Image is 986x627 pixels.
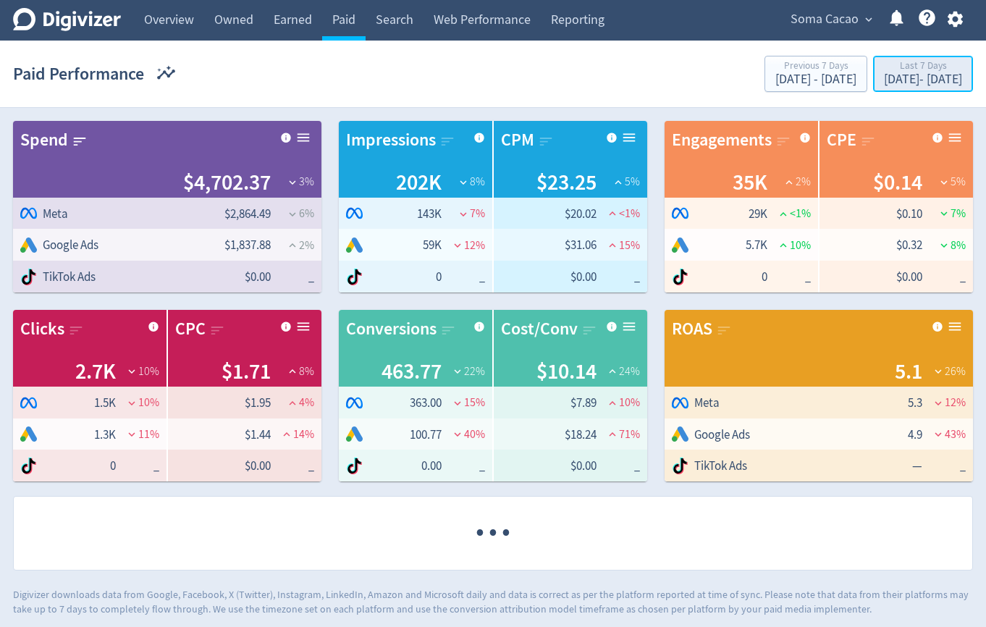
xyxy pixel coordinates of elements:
span: 26 % [945,363,966,379]
span: — [888,458,922,475]
span: 43 % [945,426,966,442]
span: 7 % [470,206,485,222]
span: _ [634,269,640,285]
span: expand_more [862,13,875,26]
span: · [473,497,486,570]
span: Meta [43,206,68,223]
span: 5.7K [725,237,767,254]
span: $1.95 [205,395,271,412]
div: Conversions [346,317,437,342]
span: 22 % [464,363,485,379]
span: 29K [725,206,767,223]
span: · [486,497,500,570]
span: $1,837.88 [185,237,271,254]
span: 0 [396,269,442,286]
span: 11 % [138,426,159,442]
h1: Paid Performance [13,51,144,97]
div: ROAS [672,317,712,342]
div: Clicks [20,317,64,342]
span: TikTok Ads [43,269,96,286]
span: _ [634,458,640,474]
span: 8 % [951,237,966,253]
span: $1.71 [222,356,271,387]
span: 5 % [625,174,640,190]
span: 15 % [619,237,640,253]
div: CPM [501,128,534,153]
span: $0.32 [856,237,922,254]
span: 2 % [299,237,314,253]
span: 2.7K [75,356,116,387]
p: Digivizer downloads data from Google, Facebook, X (Twitter), Instagram, LinkedIn, Amazon and Micr... [13,588,973,616]
button: Previous 7 Days[DATE] - [DATE] [764,56,867,92]
button: Last 7 Days[DATE]- [DATE] [873,56,973,92]
span: _ [479,458,485,474]
span: $31.06 [526,237,597,254]
span: $0.00 [205,458,271,475]
span: 12 % [945,395,966,411]
span: 8 % [299,363,314,379]
span: 202K [396,167,442,198]
div: Previous 7 Days [775,61,856,73]
div: Spend [20,128,68,153]
span: 10 % [138,363,159,379]
span: 10 % [619,395,640,411]
span: $10.14 [536,356,597,387]
span: Google Ads [694,426,750,444]
span: 0 [725,269,767,286]
span: Google Ads [43,237,98,254]
span: 1.5K [74,395,116,412]
span: $0.10 [856,206,922,223]
span: $23.25 [536,167,597,198]
span: 8 % [470,174,485,190]
span: $0.00 [526,458,597,475]
div: Cost/Conv [501,317,578,342]
span: 0.00 [389,458,442,475]
span: 40 % [464,426,485,442]
span: 363.00 [389,395,442,412]
span: 5.3 [888,395,922,412]
div: CPE [827,128,856,153]
span: $0.00 [526,269,597,286]
span: _ [479,269,485,285]
span: 15 % [464,395,485,411]
span: 71 % [619,426,640,442]
span: _ [308,269,314,285]
span: 10 % [138,395,159,411]
span: TikTok Ads [694,458,747,475]
div: [DATE] - [DATE] [775,73,856,86]
span: 100.77 [389,426,442,444]
span: 3 % [299,174,314,190]
span: 5.1 [895,356,922,387]
span: $18.24 [526,426,597,444]
span: 463.77 [382,356,442,387]
span: 59K [396,237,442,254]
span: _ [805,269,811,285]
span: $20.02 [526,206,597,223]
span: Meta [694,395,720,412]
span: _ [308,458,314,474]
span: 4 % [299,395,314,411]
span: 2 % [796,174,811,190]
button: Soma Cacao [785,8,876,31]
span: · [500,497,513,570]
span: 143K [396,206,442,223]
span: 6 % [299,206,314,222]
span: Soma Cacao [791,8,859,31]
span: 10 % [790,237,811,253]
span: 5 % [951,174,966,190]
span: $0.14 [873,167,922,198]
div: Impressions [346,128,436,153]
span: $0.00 [856,269,922,286]
span: 14 % [293,426,314,442]
span: 1.3K [74,426,116,444]
span: $7.89 [526,395,597,412]
span: _ [153,458,159,474]
span: _ [960,269,966,285]
span: <1% [790,206,811,222]
span: 12 % [464,237,485,253]
div: CPC [175,317,206,342]
span: 35K [733,167,767,198]
div: Engagements [672,128,772,153]
span: 24 % [619,363,640,379]
span: $1.44 [205,426,271,444]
